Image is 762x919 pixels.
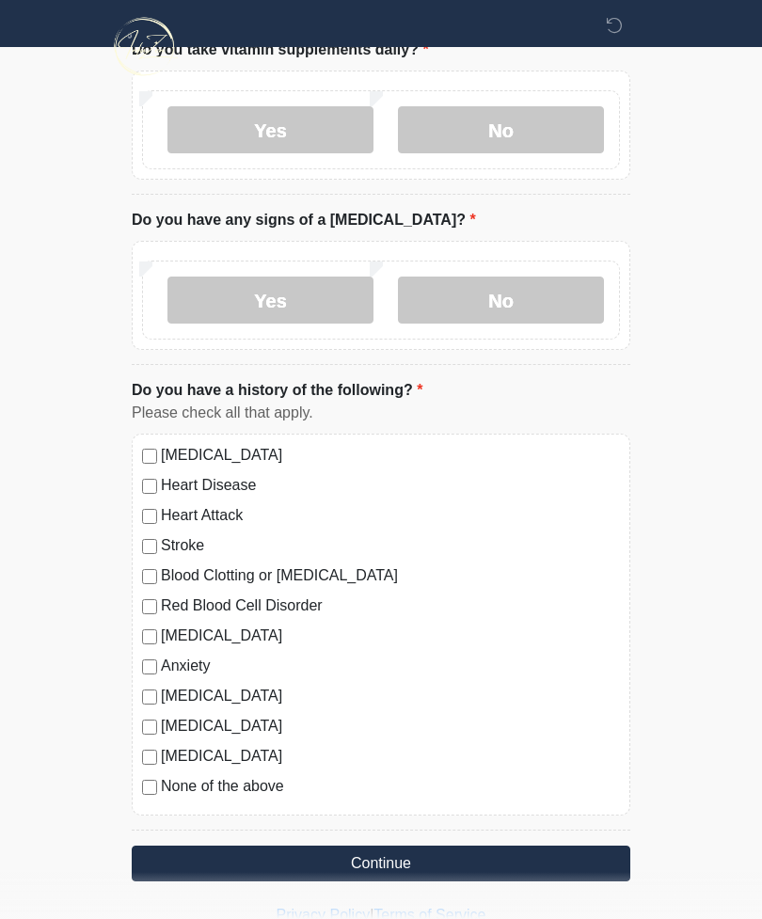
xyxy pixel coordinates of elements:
label: Heart Attack [161,504,620,527]
label: No [398,277,604,324]
input: Heart Attack [142,509,157,524]
input: None of the above [142,780,157,795]
input: Stroke [142,539,157,554]
label: [MEDICAL_DATA] [161,745,620,768]
input: Blood Clotting or [MEDICAL_DATA] [142,569,157,584]
label: [MEDICAL_DATA] [161,444,620,467]
label: Stroke [161,534,620,557]
label: [MEDICAL_DATA] [161,715,620,737]
label: Do you have any signs of a [MEDICAL_DATA]? [132,209,476,231]
input: [MEDICAL_DATA] [142,750,157,765]
label: [MEDICAL_DATA] [161,685,620,707]
img: InfuZen Health Logo [113,14,178,79]
input: Red Blood Cell Disorder [142,599,157,614]
label: Red Blood Cell Disorder [161,594,620,617]
div: Please check all that apply. [132,402,630,424]
label: [MEDICAL_DATA] [161,625,620,647]
label: Anxiety [161,655,620,677]
input: [MEDICAL_DATA] [142,449,157,464]
input: Anxiety [142,659,157,674]
label: None of the above [161,775,620,798]
label: Do you have a history of the following? [132,379,422,402]
input: [MEDICAL_DATA] [142,689,157,705]
label: Yes [167,106,373,153]
input: Heart Disease [142,479,157,494]
label: Heart Disease [161,474,620,497]
label: Yes [167,277,373,324]
label: Blood Clotting or [MEDICAL_DATA] [161,564,620,587]
input: [MEDICAL_DATA] [142,720,157,735]
button: Continue [132,846,630,881]
label: No [398,106,604,153]
input: [MEDICAL_DATA] [142,629,157,644]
